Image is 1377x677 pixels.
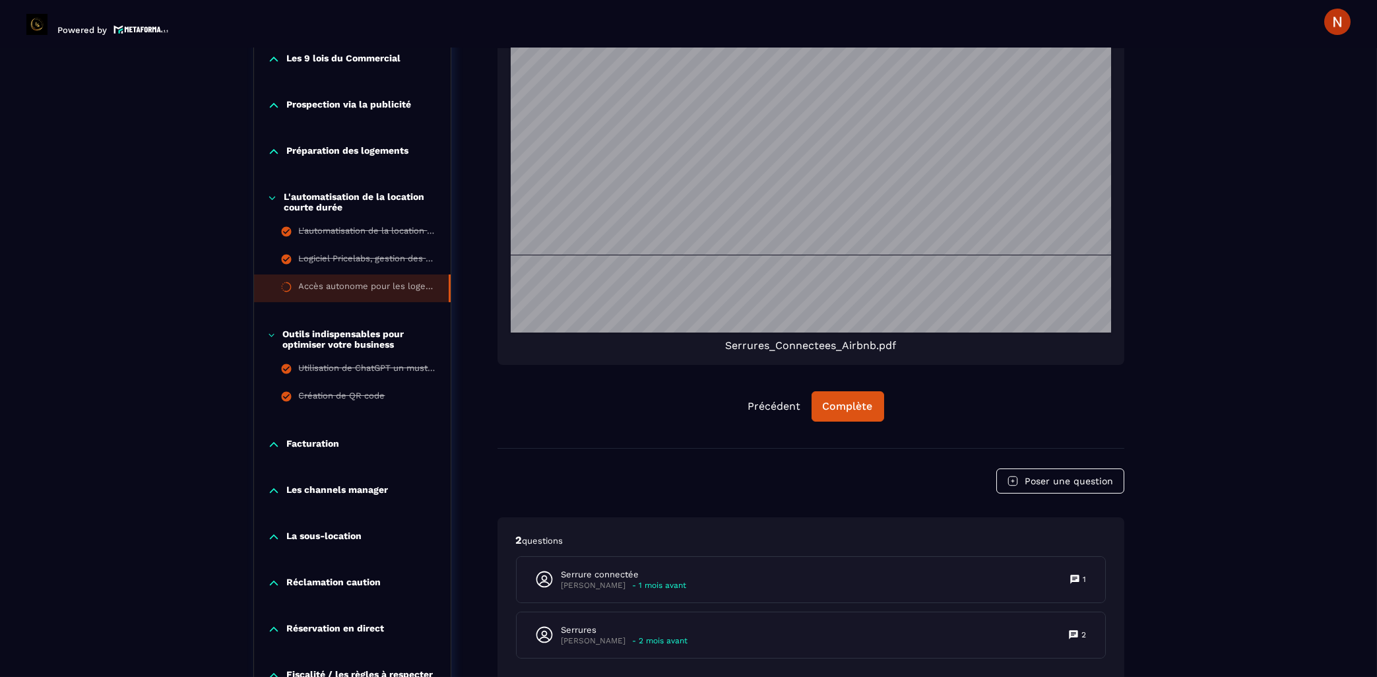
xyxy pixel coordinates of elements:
img: logo-branding [26,14,48,35]
img: logo [113,24,169,35]
div: Accès autonome pour les logements en location saisonnière [299,281,435,296]
div: Utilisation de ChatGPT un must-have [299,363,437,377]
p: Serrures [561,624,688,636]
div: Complète [823,400,873,413]
button: Précédent [738,392,812,421]
p: [PERSON_NAME] [561,636,626,646]
p: Serrure connectée [561,569,687,581]
div: Création de QR code [299,391,385,405]
span: Serrures_Connectees_Airbnb.pdf [725,339,896,352]
button: Poser une question [996,468,1124,494]
p: Les channels manager [287,484,389,498]
span: questions [523,536,563,546]
p: 1 [1083,574,1087,585]
button: Complète [812,391,884,422]
p: Outils indispensables pour optimiser votre business [282,329,437,350]
p: Facturation [287,438,340,451]
p: Préparation des logements [287,145,409,158]
p: [PERSON_NAME] [561,581,626,591]
p: Powered by [57,25,107,35]
p: Les 9 lois du Commercial [287,53,401,66]
p: - 2 mois avant [633,636,688,646]
p: - 1 mois avant [633,581,687,591]
p: La sous-location [287,531,362,544]
p: 2 [1082,629,1087,640]
p: 2 [516,533,1106,548]
p: Prospection via la publicité [287,99,412,112]
div: L'automatisation de la location courte durée [299,226,437,240]
p: L'automatisation de la location courte durée [284,191,437,212]
div: Logiciel Pricelabs, gestion des prix [299,253,437,268]
p: Réclamation caution [287,577,381,590]
p: Réservation en direct [287,623,385,636]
